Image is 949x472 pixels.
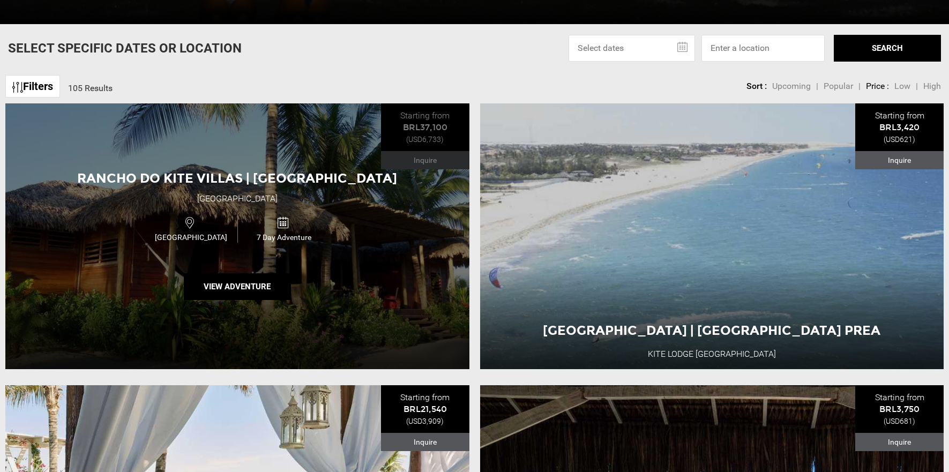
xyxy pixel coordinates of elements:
[816,80,818,93] li: |
[772,81,811,91] span: Upcoming
[746,80,767,93] li: Sort :
[77,170,397,186] span: Rancho Do Kite Villas | [GEOGRAPHIC_DATA]
[834,35,941,62] button: SEARCH
[5,75,60,98] a: Filters
[569,35,695,62] input: Select dates
[68,83,113,93] span: 105 Results
[824,81,853,91] span: Popular
[923,81,941,91] span: High
[238,232,330,243] span: 7 Day Adventure
[197,193,278,205] div: [GEOGRAPHIC_DATA]
[916,80,918,93] li: |
[145,232,237,243] span: [GEOGRAPHIC_DATA]
[8,39,242,57] p: Select Specific Dates Or Location
[12,82,23,93] img: btn-icon.svg
[858,80,861,93] li: |
[866,80,889,93] li: Price :
[701,35,825,62] input: Enter a location
[894,81,910,91] span: Low
[184,273,291,300] button: View Adventure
